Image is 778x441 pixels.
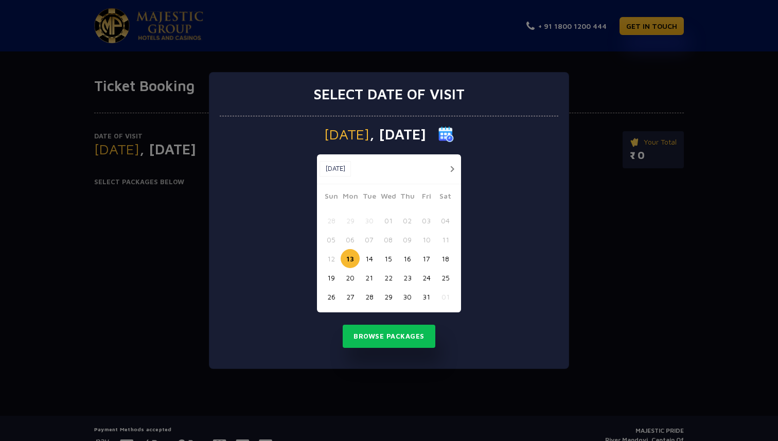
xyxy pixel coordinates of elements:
button: [DATE] [320,161,351,177]
button: 10 [417,230,436,249]
button: 29 [379,287,398,306]
span: Mon [341,190,360,205]
span: Tue [360,190,379,205]
span: Wed [379,190,398,205]
button: 03 [417,211,436,230]
button: 17 [417,249,436,268]
span: Fri [417,190,436,205]
button: 19 [322,268,341,287]
button: 13 [341,249,360,268]
button: 01 [436,287,455,306]
button: 08 [379,230,398,249]
button: 24 [417,268,436,287]
button: 14 [360,249,379,268]
button: 29 [341,211,360,230]
button: 04 [436,211,455,230]
button: 30 [398,287,417,306]
button: 22 [379,268,398,287]
span: Thu [398,190,417,205]
span: Sat [436,190,455,205]
button: 09 [398,230,417,249]
img: calender icon [438,127,454,142]
button: 28 [322,211,341,230]
button: 05 [322,230,341,249]
button: 31 [417,287,436,306]
span: Sun [322,190,341,205]
button: 28 [360,287,379,306]
button: 25 [436,268,455,287]
button: 26 [322,287,341,306]
button: 02 [398,211,417,230]
button: 20 [341,268,360,287]
button: 07 [360,230,379,249]
span: , [DATE] [369,127,426,142]
button: 01 [379,211,398,230]
button: 16 [398,249,417,268]
button: 30 [360,211,379,230]
button: 21 [360,268,379,287]
button: 11 [436,230,455,249]
button: 12 [322,249,341,268]
h3: Select date of visit [313,85,465,103]
button: 23 [398,268,417,287]
button: Browse Packages [343,325,435,348]
button: 15 [379,249,398,268]
button: 06 [341,230,360,249]
button: 27 [341,287,360,306]
button: 18 [436,249,455,268]
span: [DATE] [324,127,369,142]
